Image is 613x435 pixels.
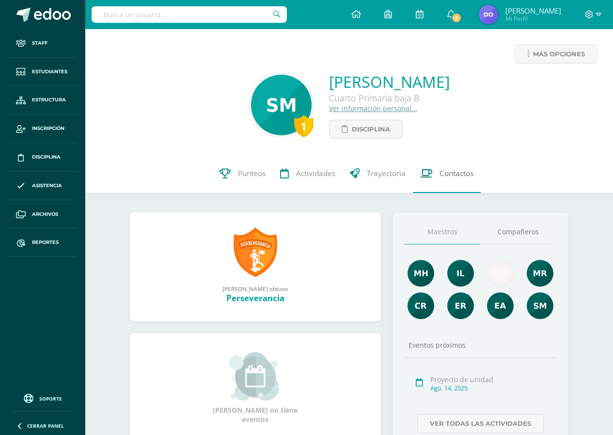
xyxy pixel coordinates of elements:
img: event_small.png [229,352,282,401]
a: Compañeros [480,220,556,244]
a: Actividades [273,154,343,193]
a: Archivos [8,200,78,229]
span: Inscripción [32,125,64,132]
div: Proyecto de unidad [430,375,552,384]
img: 104ce5d173fec743e2efb93366794204.png [408,292,434,319]
a: Disciplina [329,120,403,139]
span: Staff [32,39,47,47]
img: 6e5fe0f518d889198993e8d3934614a7.png [527,292,553,319]
a: Punteos [212,154,273,193]
span: Actividades [296,168,335,178]
span: Más opciones [533,45,585,63]
a: Trayectoria [343,154,413,193]
span: Archivos [32,210,58,218]
a: Ver información personal... [329,104,417,113]
img: 580415d45c0d8f7ad9595d428b689caf.png [479,5,498,24]
div: Eventos próximos [405,340,556,350]
a: Asistencia [8,172,78,200]
span: 2 [451,13,462,23]
span: Asistencia [32,182,62,190]
span: Soporte [39,395,62,402]
span: [PERSON_NAME] [505,6,561,16]
img: 6ee8f939e44d4507d8a11da0a8fde545.png [447,292,474,319]
img: 311112f3db6f217176375fa3736fe892.png [487,292,514,319]
a: Contactos [413,154,481,193]
img: e9df36c1336c5928a7302568129380da.png [487,260,514,287]
span: Trayectoria [367,168,406,178]
a: Estudiantes [8,58,78,86]
img: 995ea58681eab39e12b146a705900397.png [447,260,474,287]
div: Perseverancia [140,292,371,304]
div: Cuarto Primaria baja B [329,92,450,104]
div: 1 [294,115,314,137]
a: Inscripción [8,114,78,143]
a: [PERSON_NAME] [329,71,450,92]
div: Ago. 14, 2025 [430,384,552,392]
a: Ver todas las actividades [417,414,544,433]
span: Punteos [238,168,266,178]
input: Busca un usuario... [92,6,287,23]
a: Soporte [12,391,74,404]
span: Disciplina [32,153,61,161]
span: Estructura [32,96,66,104]
img: 65285a86c048fe655441cdb70017890f.png [251,75,312,135]
span: Disciplina [352,120,390,138]
a: Más opciones [515,45,597,64]
span: Contactos [440,168,473,178]
a: Estructura [8,86,78,115]
img: de7dd2f323d4d3ceecd6bfa9930379e0.png [527,260,553,287]
span: Mi Perfil [505,15,561,23]
a: Disciplina [8,143,78,172]
a: Reportes [8,228,78,257]
div: [PERSON_NAME] no tiene eventos [207,352,304,424]
span: Estudiantes [32,68,67,76]
div: [PERSON_NAME] obtuvo [140,285,371,292]
img: ba90ae0a71b5cc59f48a45ce1cfd1324.png [408,260,434,287]
span: Reportes [32,239,59,246]
span: Cerrar panel [27,422,64,429]
a: Maestros [405,220,481,244]
a: Staff [8,29,78,58]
